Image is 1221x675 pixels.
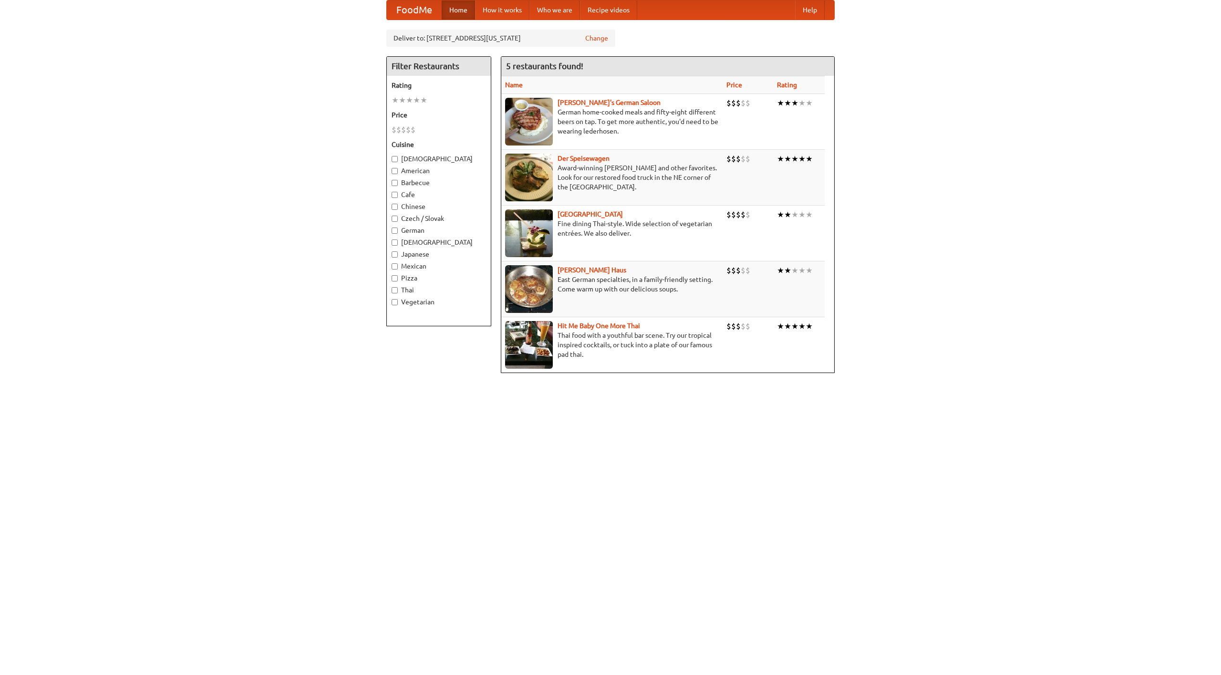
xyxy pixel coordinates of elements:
label: Barbecue [392,178,486,187]
h5: Price [392,110,486,120]
li: ★ [413,95,420,105]
li: ★ [777,154,784,164]
h5: Cuisine [392,140,486,149]
li: $ [741,265,745,276]
a: Home [442,0,475,20]
ng-pluralize: 5 restaurants found! [506,62,583,71]
li: ★ [784,98,791,108]
label: [DEMOGRAPHIC_DATA] [392,238,486,247]
li: ★ [791,265,798,276]
input: American [392,168,398,174]
a: FoodMe [387,0,442,20]
a: Hit Me Baby One More Thai [558,322,640,330]
input: [DEMOGRAPHIC_DATA] [392,239,398,246]
input: Mexican [392,263,398,270]
li: $ [736,98,741,108]
a: [PERSON_NAME] Haus [558,266,626,274]
li: $ [745,154,750,164]
li: ★ [406,95,413,105]
li: $ [745,98,750,108]
input: Vegetarian [392,299,398,305]
a: Name [505,81,523,89]
li: $ [741,321,745,332]
input: Thai [392,287,398,293]
li: $ [731,154,736,164]
li: ★ [784,321,791,332]
li: $ [731,98,736,108]
li: $ [745,265,750,276]
p: German home-cooked meals and fifty-eight different beers on tap. To get more authentic, you'd nee... [505,107,719,136]
input: Barbecue [392,180,398,186]
li: ★ [392,95,399,105]
li: ★ [399,95,406,105]
li: $ [401,125,406,135]
li: $ [726,209,731,220]
li: $ [396,125,401,135]
li: $ [731,321,736,332]
li: ★ [806,209,813,220]
li: $ [745,321,750,332]
label: Thai [392,285,486,295]
li: $ [745,209,750,220]
li: ★ [806,98,813,108]
li: ★ [798,154,806,164]
li: $ [411,125,415,135]
li: $ [726,98,731,108]
img: babythai.jpg [505,321,553,369]
li: ★ [791,321,798,332]
li: ★ [784,209,791,220]
li: ★ [777,321,784,332]
li: $ [726,265,731,276]
li: ★ [798,265,806,276]
li: $ [731,209,736,220]
a: Change [585,33,608,43]
li: $ [726,321,731,332]
li: $ [741,209,745,220]
input: Cafe [392,192,398,198]
li: ★ [777,209,784,220]
img: speisewagen.jpg [505,154,553,201]
label: [DEMOGRAPHIC_DATA] [392,154,486,164]
label: Czech / Slovak [392,214,486,223]
li: ★ [791,154,798,164]
li: ★ [806,154,813,164]
a: Price [726,81,742,89]
a: [PERSON_NAME]'s German Saloon [558,99,661,106]
img: esthers.jpg [505,98,553,145]
label: American [392,166,486,176]
li: $ [736,209,741,220]
p: Award-winning [PERSON_NAME] and other favorites. Look for our restored food truck in the NE corne... [505,163,719,192]
a: Der Speisewagen [558,155,610,162]
label: Pizza [392,273,486,283]
li: ★ [420,95,427,105]
li: $ [741,154,745,164]
li: ★ [798,209,806,220]
li: ★ [777,265,784,276]
li: $ [726,154,731,164]
li: ★ [798,321,806,332]
p: Fine dining Thai-style. Wide selection of vegetarian entrées. We also deliver. [505,219,719,238]
input: German [392,228,398,234]
label: Chinese [392,202,486,211]
li: $ [736,321,741,332]
label: German [392,226,486,235]
li: ★ [798,98,806,108]
label: Cafe [392,190,486,199]
li: $ [406,125,411,135]
label: Japanese [392,249,486,259]
li: $ [736,154,741,164]
input: Chinese [392,204,398,210]
h5: Rating [392,81,486,90]
li: ★ [784,154,791,164]
li: $ [741,98,745,108]
a: How it works [475,0,529,20]
label: Vegetarian [392,297,486,307]
b: [GEOGRAPHIC_DATA] [558,210,623,218]
li: ★ [784,265,791,276]
p: East German specialties, in a family-friendly setting. Come warm up with our delicious soups. [505,275,719,294]
p: Thai food with a youthful bar scene. Try our tropical inspired cocktails, or tuck into a plate of... [505,331,719,359]
a: Help [795,0,825,20]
